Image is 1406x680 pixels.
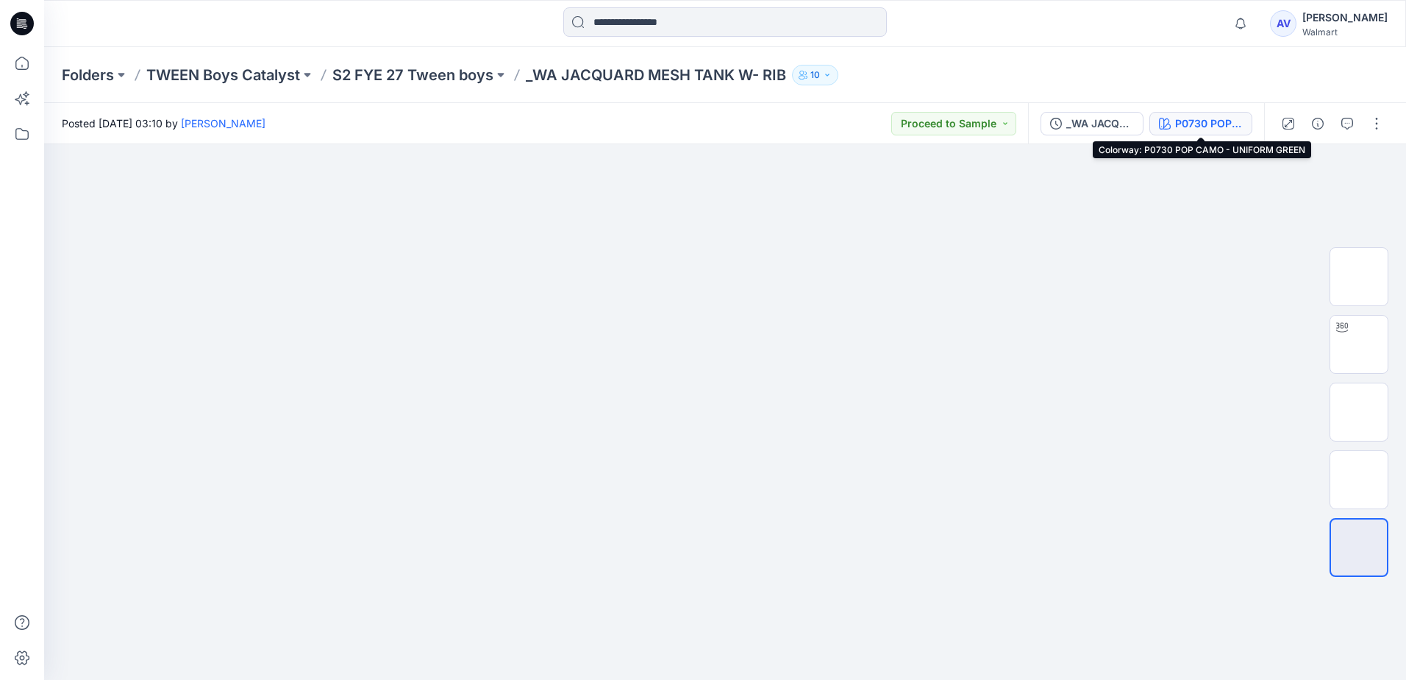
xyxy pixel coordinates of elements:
[1270,10,1296,37] div: AV
[1149,112,1252,135] button: P0730 POP CAMO - UNIFORM GREEN
[792,65,838,85] button: 10
[1306,112,1330,135] button: Details
[62,65,114,85] a: Folders
[1302,9,1388,26] div: [PERSON_NAME]
[810,67,820,83] p: 10
[1302,26,1388,38] div: Walmart
[146,65,300,85] a: TWEEN Boys Catalyst
[332,65,493,85] a: S2 FYE 27 Tween boys
[1175,116,1243,132] div: P0730 POP CAMO - UNIFORM GREEN
[62,116,265,131] span: Posted [DATE] 03:10 by
[526,65,786,85] p: _WA JACQUARD MESH TANK W- RIB
[1041,112,1143,135] button: _WA JACQUARD MESH TANK W- RIB
[1066,116,1134,132] div: _WA JACQUARD MESH TANK W- RIB
[181,117,265,130] a: [PERSON_NAME]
